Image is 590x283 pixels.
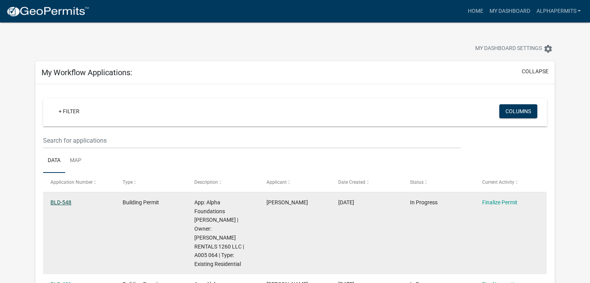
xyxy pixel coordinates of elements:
span: Description [194,179,218,185]
span: Status [410,179,424,185]
span: Current Activity [482,179,514,185]
h5: My Workflow Applications: [42,68,132,77]
a: Map [65,148,86,173]
span: Building Permit [123,199,159,205]
a: My Dashboard [486,4,533,19]
span: App: Alpha Foundations Sheila Searcy | Owner: ROBINSON RENTALS 1260 LLC | A005 064 | Type: Existi... [194,199,244,267]
datatable-header-cell: Applicant [259,173,330,192]
a: Home [464,4,486,19]
button: collapse [522,67,548,76]
datatable-header-cell: Current Activity [475,173,547,192]
datatable-header-cell: Type [115,173,187,192]
span: Lucy Koehler [266,199,308,205]
a: + Filter [52,104,86,118]
span: 09/02/2025 [338,199,354,205]
datatable-header-cell: Status [403,173,474,192]
span: Application Number [50,179,93,185]
button: Columns [499,104,537,118]
a: Finalize Permit [482,199,517,205]
span: Type [123,179,133,185]
span: In Progress [410,199,438,205]
span: Date Created [338,179,365,185]
datatable-header-cell: Date Created [331,173,403,192]
input: Search for applications [43,133,461,148]
a: Data [43,148,65,173]
datatable-header-cell: Application Number [43,173,115,192]
a: BLD-548 [50,199,71,205]
span: My Dashboard Settings [475,44,542,53]
span: Applicant [266,179,287,185]
i: settings [543,44,553,53]
a: AlphaPermits [533,4,584,19]
datatable-header-cell: Description [187,173,259,192]
button: My Dashboard Settingssettings [469,41,559,56]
